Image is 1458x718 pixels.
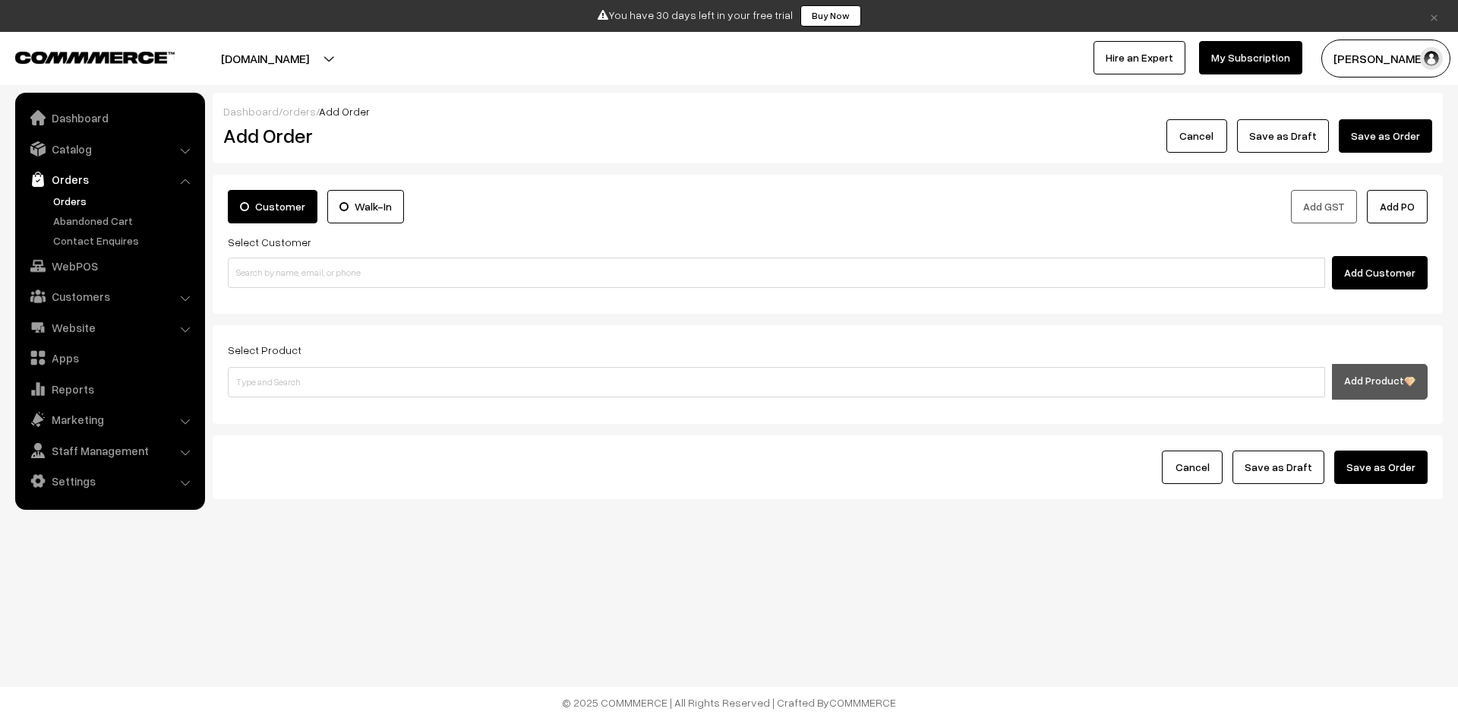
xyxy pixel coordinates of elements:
button: Save as Draft [1232,451,1324,484]
button: [PERSON_NAME] [1321,40,1450,77]
a: WebPOS [19,252,200,280]
a: orders [282,105,316,118]
a: COMMMERCE [829,696,896,709]
button: [DOMAIN_NAME] [168,40,362,77]
a: Website [19,314,200,341]
a: Orders [19,166,200,193]
span: Add Order [319,105,370,118]
a: Hire an Expert [1093,41,1185,74]
a: Marketing [19,406,200,433]
button: Save as Order [1334,451,1428,484]
a: Apps [19,344,200,372]
button: Add GST [1291,190,1357,223]
a: Dashboard [223,105,279,118]
button: Add Product [1332,364,1428,400]
label: Select Customer [228,234,311,250]
a: Contact Enquires [49,232,200,248]
input: Search by name, email, or phone [228,258,1325,288]
a: COMMMERCE [15,47,148,65]
label: Walk-In [327,190,404,223]
a: My Subscription [1199,41,1302,74]
a: Abandoned Cart [49,213,200,229]
a: Dashboard [19,104,200,131]
a: Catalog [19,135,200,163]
input: Type and Search [228,367,1325,397]
div: You have 30 days left in your free trial [5,5,1453,27]
button: Save as Draft [1237,119,1329,153]
button: Cancel [1166,119,1227,153]
a: Buy Now [800,5,861,27]
img: COMMMERCE [15,52,175,63]
label: Customer [228,190,317,223]
div: / / [223,103,1432,119]
a: × [1424,7,1444,25]
button: Add Customer [1332,256,1428,289]
button: Cancel [1162,451,1223,484]
button: Add PO [1367,190,1428,223]
a: Orders [49,193,200,209]
a: Settings [19,467,200,495]
img: user [1420,47,1443,70]
label: Select Product [228,342,301,358]
a: Customers [19,283,200,310]
button: Save as Order [1339,119,1432,153]
a: Reports [19,375,200,403]
h2: Add Order [223,124,611,147]
a: Staff Management [19,437,200,464]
